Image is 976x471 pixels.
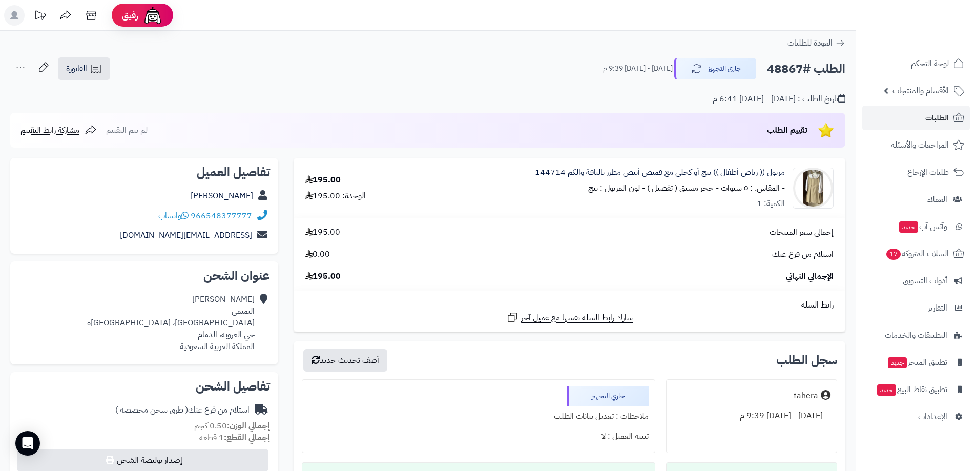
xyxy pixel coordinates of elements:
a: 966548377777 [191,210,252,222]
span: الفاتورة [66,63,87,75]
h2: الطلب #48867 [767,58,845,79]
a: التقارير [862,296,970,320]
span: الأقسام والمنتجات [892,84,949,98]
span: 0.00 [305,249,330,260]
div: الكمية: 1 [757,198,785,210]
div: [PERSON_NAME] التميمي [GEOGRAPHIC_DATA]، [GEOGRAPHIC_DATA]ه حي العروبه، الدمام المملكة العربية ال... [87,294,255,352]
span: 17 [886,249,901,260]
span: ( طرق شحن مخصصة ) [115,404,188,416]
span: شارك رابط السلة نفسها مع عميل آخر [521,312,633,324]
div: [DATE] - [DATE] 9:39 م [673,406,830,426]
span: العودة للطلبات [787,37,833,49]
h2: عنوان الشحن [18,270,270,282]
a: الإعدادات [862,404,970,429]
a: مشاركة رابط التقييم [20,124,97,136]
span: طلبات الإرجاع [907,165,949,179]
h2: تفاصيل العميل [18,166,270,178]
div: تاريخ الطلب : [DATE] - [DATE] 6:41 م [713,93,845,105]
div: استلام من فرع عنك [115,404,250,416]
img: ai-face.png [142,5,163,26]
span: الإجمالي النهائي [786,271,834,282]
a: واتساب [158,210,189,222]
span: وآتس آب [898,219,947,234]
span: أدوات التسويق [903,274,947,288]
a: طلبات الإرجاع [862,160,970,185]
span: إجمالي سعر المنتجات [770,227,834,238]
div: الوحدة: 195.00 [305,190,366,202]
a: [PERSON_NAME] [191,190,253,202]
small: - لون المريول : بيج [588,182,645,194]
div: 195.00 [305,174,341,186]
span: 195.00 [305,227,340,238]
span: لم يتم التقييم [106,124,148,136]
strong: إجمالي القطع: [224,432,270,444]
small: 0.50 كجم [194,420,270,432]
h2: تفاصيل الشحن [18,380,270,393]
span: العملاء [927,192,947,207]
div: رابط السلة [298,299,841,311]
span: 195.00 [305,271,341,282]
a: الطلبات [862,106,970,130]
a: العودة للطلبات [787,37,845,49]
span: رفيق [122,9,138,22]
span: السلات المتروكة [885,247,949,261]
span: المراجعات والأسئلة [891,138,949,152]
span: مشاركة رابط التقييم [20,124,79,136]
span: جديد [899,221,918,233]
a: شارك رابط السلة نفسها مع عميل آخر [506,311,633,324]
a: التطبيقات والخدمات [862,323,970,347]
span: تقييم الطلب [767,124,807,136]
a: [EMAIL_ADDRESS][DOMAIN_NAME] [120,229,252,241]
span: الإعدادات [918,409,947,424]
span: تطبيق نقاط البيع [876,382,947,397]
a: تحديثات المنصة [27,5,53,28]
small: 1 قطعة [199,432,270,444]
div: ملاحظات : تعديل بيانات الطلب [308,406,648,426]
span: الطلبات [925,111,949,125]
a: تطبيق نقاط البيعجديد [862,377,970,402]
small: - المقاس. : ٥ سنوات - حجز مسبق ( تفصيل ) [647,182,785,194]
a: أدوات التسويق [862,269,970,293]
span: جديد [888,357,907,368]
a: مريول (( رياض أطفال )) بيج أو كحلي مع قميص أبيض مطرز بالياقة والكم 144714 [535,167,785,178]
span: جديد [877,384,896,396]
a: المراجعات والأسئلة [862,133,970,157]
h3: سجل الطلب [776,354,837,366]
strong: إجمالي الوزن: [227,420,270,432]
span: استلام من فرع عنك [772,249,834,260]
div: تنبيه العميل : لا [308,426,648,446]
a: الفاتورة [58,57,110,80]
a: تطبيق المتجرجديد [862,350,970,375]
span: التطبيقات والخدمات [885,328,947,342]
div: جاري التجهيز [567,386,649,406]
div: Open Intercom Messenger [15,431,40,456]
button: أضف تحديث جديد [303,349,387,372]
div: tahera [794,390,818,402]
span: التقارير [928,301,947,315]
a: العملاء [862,187,970,212]
button: جاري التجهيز [674,58,756,79]
a: السلات المتروكة17 [862,241,970,266]
small: [DATE] - [DATE] 9:39 م [603,64,673,74]
span: لوحة التحكم [911,56,949,71]
span: تطبيق المتجر [887,355,947,370]
a: وآتس آبجديد [862,214,970,239]
a: لوحة التحكم [862,51,970,76]
img: 1753774187-IMG_1979-90x90.jpeg [793,168,833,209]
